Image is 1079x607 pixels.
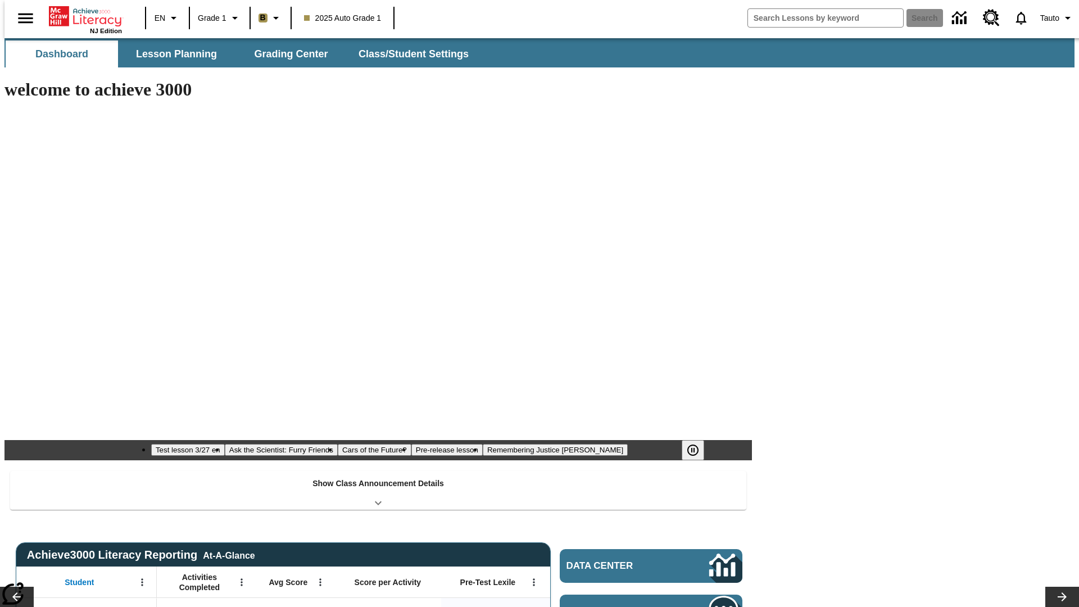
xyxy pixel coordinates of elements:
[560,549,742,583] a: Data Center
[27,549,255,561] span: Achieve3000 Literacy Reporting
[566,560,672,572] span: Data Center
[193,8,246,28] button: Grade: Grade 1, Select a grade
[682,440,715,460] div: Pause
[976,3,1007,33] a: Resource Center, Will open in new tab
[359,48,469,61] span: Class/Student Settings
[203,549,255,561] div: At-A-Glance
[162,572,237,592] span: Activities Completed
[4,38,1075,67] div: SubNavbar
[4,79,752,100] h1: welcome to achieve 3000
[1036,8,1079,28] button: Profile/Settings
[6,40,118,67] button: Dashboard
[1045,587,1079,607] button: Lesson carousel, Next
[338,444,411,456] button: Slide 3 Cars of the Future?
[525,574,542,591] button: Open Menu
[9,2,42,35] button: Open side menu
[312,478,444,490] p: Show Class Announcement Details
[151,444,225,456] button: Slide 1 Test lesson 3/27 en
[460,577,516,587] span: Pre-Test Lexile
[269,577,307,587] span: Avg Score
[49,4,122,34] div: Home
[312,574,329,591] button: Open Menu
[260,11,266,25] span: B
[483,444,628,456] button: Slide 5 Remembering Justice O'Connor
[90,28,122,34] span: NJ Edition
[49,5,122,28] a: Home
[4,40,479,67] div: SubNavbar
[355,577,421,587] span: Score per Activity
[65,577,94,587] span: Student
[35,48,88,61] span: Dashboard
[1007,3,1036,33] a: Notifications
[120,40,233,67] button: Lesson Planning
[198,12,226,24] span: Grade 1
[149,8,185,28] button: Language: EN, Select a language
[155,12,165,24] span: EN
[1040,12,1059,24] span: Tauto
[254,8,287,28] button: Boost Class color is light brown. Change class color
[682,440,704,460] button: Pause
[254,48,328,61] span: Grading Center
[304,12,382,24] span: 2025 Auto Grade 1
[350,40,478,67] button: Class/Student Settings
[233,574,250,591] button: Open Menu
[10,471,746,510] div: Show Class Announcement Details
[411,444,483,456] button: Slide 4 Pre-release lesson
[225,444,338,456] button: Slide 2 Ask the Scientist: Furry Friends
[748,9,903,27] input: search field
[945,3,976,34] a: Data Center
[235,40,347,67] button: Grading Center
[134,574,151,591] button: Open Menu
[136,48,217,61] span: Lesson Planning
